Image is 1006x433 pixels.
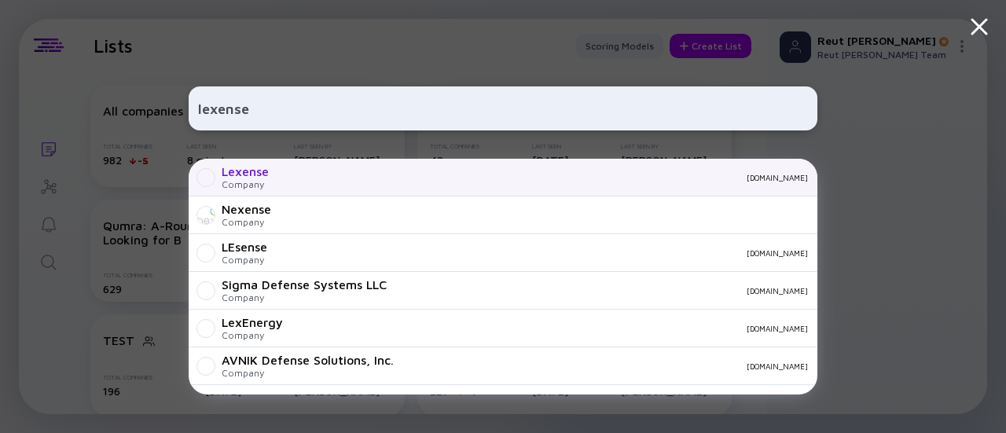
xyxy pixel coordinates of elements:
div: Sigma Defense Systems LLC [222,277,387,292]
div: LEsense [222,240,267,254]
div: [DOMAIN_NAME] [406,361,808,371]
div: Company [222,292,387,303]
div: Company [222,178,269,190]
div: [DOMAIN_NAME] [280,248,808,258]
div: LexEnergy [222,315,283,329]
div: [DOMAIN_NAME] [296,324,808,333]
div: HADES DEFENSE SYSTEMS [222,391,376,405]
div: Lexense [222,164,269,178]
div: Company [222,329,283,341]
input: Search Company or Investor... [198,94,808,123]
div: Company [222,367,394,379]
div: Nexense [222,202,271,216]
div: Company [222,254,267,266]
div: [DOMAIN_NAME] [399,286,808,295]
div: Company [222,216,271,228]
div: AVNIK Defense Solutions, Inc. [222,353,394,367]
div: [DOMAIN_NAME] [281,173,808,182]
